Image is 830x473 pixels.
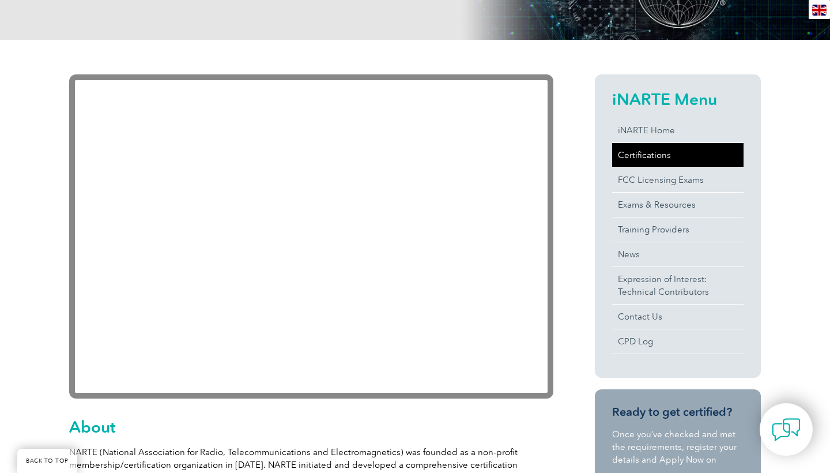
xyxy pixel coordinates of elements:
a: Contact Us [612,305,744,329]
a: CPD Log [612,329,744,354]
a: BACK TO TOP [17,449,77,473]
a: Training Providers [612,217,744,242]
a: iNARTE Home [612,118,744,142]
img: contact-chat.png [772,415,801,444]
a: Expression of Interest:Technical Contributors [612,267,744,304]
h2: About [69,418,553,436]
h2: iNARTE Menu [612,90,744,108]
p: Once you’ve checked and met the requirements, register your details and Apply Now on [612,428,744,466]
a: News [612,242,744,266]
iframe: YouTube video player [69,74,553,399]
a: Certifications [612,143,744,167]
img: en [812,5,827,16]
a: Exams & Resources [612,193,744,217]
h3: Ready to get certified? [612,405,744,419]
a: FCC Licensing Exams [612,168,744,192]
